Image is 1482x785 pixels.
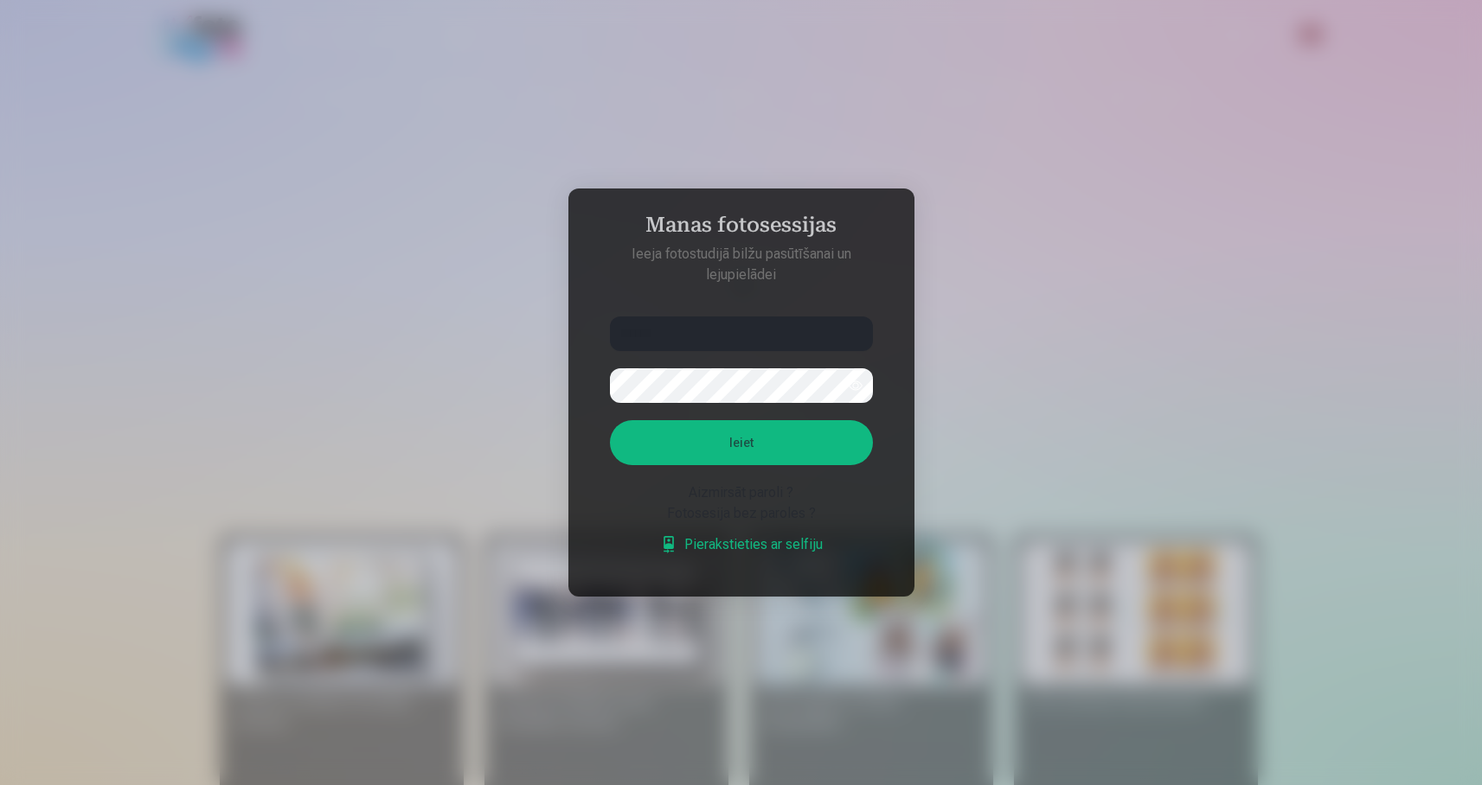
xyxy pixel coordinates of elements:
a: Pierakstieties ar selfiju [660,534,823,555]
div: Fotosesija bez paroles ? [610,503,873,524]
p: Ieeja fotostudijā bilžu pasūtīšanai un lejupielādei [593,244,890,285]
div: Aizmirsāt paroli ? [610,482,873,503]
button: Ieiet [610,420,873,465]
h4: Manas fotosessijas [593,213,890,244]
